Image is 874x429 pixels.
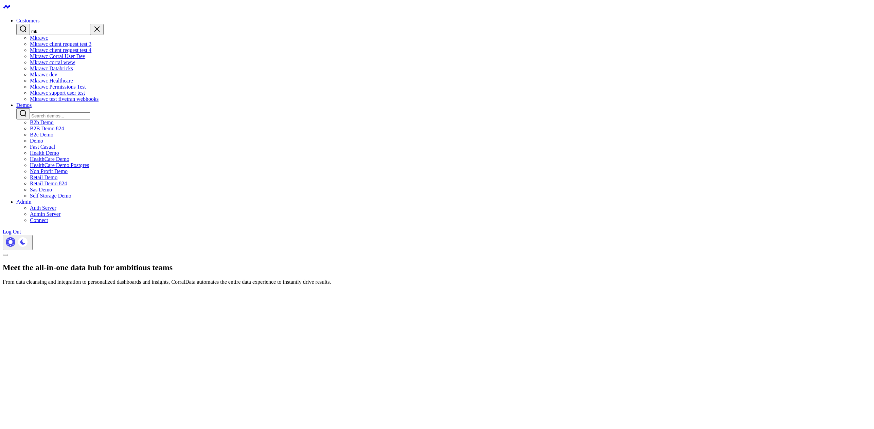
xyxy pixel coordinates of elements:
a: Fast Casual [30,144,55,150]
a: Retail Demo [30,174,57,180]
a: Mkrawc [30,35,48,41]
a: B2c Demo [30,132,53,137]
input: Search demos input [30,112,90,119]
a: B2B Demo 824 [30,126,64,131]
a: Auth Server [30,205,56,211]
a: HealthCare Demo Postgres [30,162,89,168]
a: Non Profit Demo [30,168,68,174]
a: Mkrawc client request test 3 [30,41,91,47]
a: HealthCare Demo [30,156,69,162]
a: Mkrawc support user test [30,90,85,96]
a: Admin [16,199,31,205]
a: Retail Demo 824 [30,181,67,186]
a: Admin Server [30,211,60,217]
a: Log Out [3,229,21,235]
h1: Meet the all-in-one data hub for ambitious teams [3,263,871,272]
a: Self Storage Demo [30,193,71,199]
a: Mkrawc dev [30,72,57,77]
a: Mkrawc test fivetran webhooks [30,96,99,102]
a: Health Demo [30,150,59,156]
button: Search customers button [16,24,30,35]
a: Mkrawc client request test 4 [30,47,91,53]
a: Mkrawc corral www [30,59,75,65]
a: Customers [16,18,39,23]
a: B2b Demo [30,119,54,125]
button: Search demos button [16,108,30,119]
input: Search customers input [30,28,90,35]
p: From data cleansing and integration to personalized dashboards and insights, CorralData automates... [3,279,871,285]
a: Demo [30,138,43,144]
a: Sas Demo [30,187,52,192]
a: Connect [30,217,48,223]
a: Demos [16,102,32,108]
a: Mkrawc Permissions Test [30,84,86,90]
a: Mkrawc Databricks [30,66,73,71]
a: Mkrawc Corral User Dev [30,53,85,59]
a: Mkrawc Healthcare [30,78,73,83]
button: Clear search [90,24,104,35]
